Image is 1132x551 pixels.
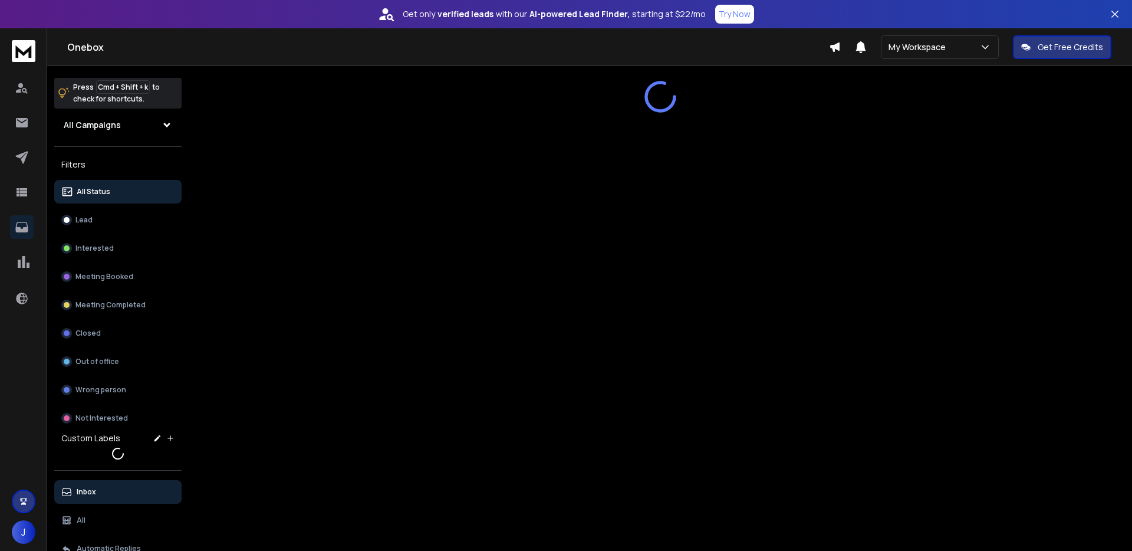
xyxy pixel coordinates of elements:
strong: verified leads [437,8,493,20]
p: All [77,516,85,525]
p: Wrong person [75,385,126,395]
h1: Onebox [67,40,829,54]
button: Inbox [54,480,182,504]
p: Interested [75,244,114,253]
p: Get only with our starting at $22/mo [403,8,706,20]
button: All [54,509,182,532]
p: All Status [77,187,110,196]
span: Cmd + Shift + k [96,80,150,94]
p: Out of office [75,357,119,366]
button: Wrong person [54,378,182,402]
p: Inbox [77,487,96,497]
button: All Campaigns [54,113,182,137]
button: Get Free Credits [1013,35,1111,59]
h3: Filters [54,156,182,173]
button: Not Interested [54,406,182,430]
button: J [12,520,35,544]
button: All Status [54,180,182,204]
button: Try Now [715,5,754,24]
p: Try Now [719,8,751,20]
p: Press to check for shortcuts. [73,81,160,105]
strong: AI-powered Lead Finder, [529,8,630,20]
h1: All Campaigns [64,119,121,131]
p: Get Free Credits [1038,41,1103,53]
p: My Workspace [889,41,950,53]
p: Closed [75,329,101,338]
p: Meeting Completed [75,300,146,310]
button: Lead [54,208,182,232]
img: logo [12,40,35,62]
button: Out of office [54,350,182,373]
button: Meeting Booked [54,265,182,288]
p: Lead [75,215,93,225]
button: Closed [54,322,182,345]
p: Not Interested [75,414,128,423]
button: Interested [54,237,182,260]
p: Meeting Booked [75,272,133,281]
button: Meeting Completed [54,293,182,317]
h3: Custom Labels [61,432,120,444]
